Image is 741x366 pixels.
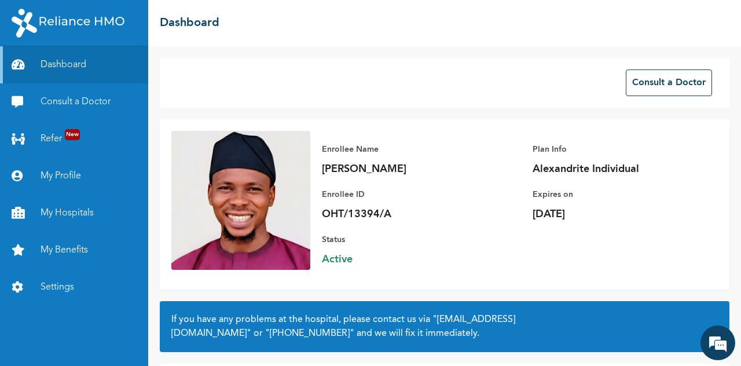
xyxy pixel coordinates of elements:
h2: Dashboard [160,14,219,32]
p: OHT/13394/A [322,207,484,221]
p: Enrollee ID [322,188,484,202]
span: No previous conversation [62,126,164,244]
div: Conversation(s) [60,65,195,80]
p: Expires on [533,188,695,202]
p: [PERSON_NAME] [322,162,484,176]
p: [DATE] [533,207,695,221]
span: Active [322,252,484,266]
div: Chat Now [72,261,155,283]
p: Alexandrite Individual [533,162,695,176]
p: Plan Info [533,142,695,156]
img: RelianceHMO's Logo [12,9,124,38]
span: New [65,129,80,140]
img: Enrollee [171,131,310,270]
p: Enrollee Name [322,142,484,156]
div: Minimize live chat window [190,6,218,34]
p: Status [322,233,484,247]
div: FAQs [113,305,221,342]
a: "[PHONE_NUMBER]" [265,329,354,338]
h2: If you have any problems at the hospital, please contact us via or and we will fix it immediately. [171,313,718,341]
span: Conversation [6,325,113,334]
button: Consult a Doctor [626,69,712,96]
